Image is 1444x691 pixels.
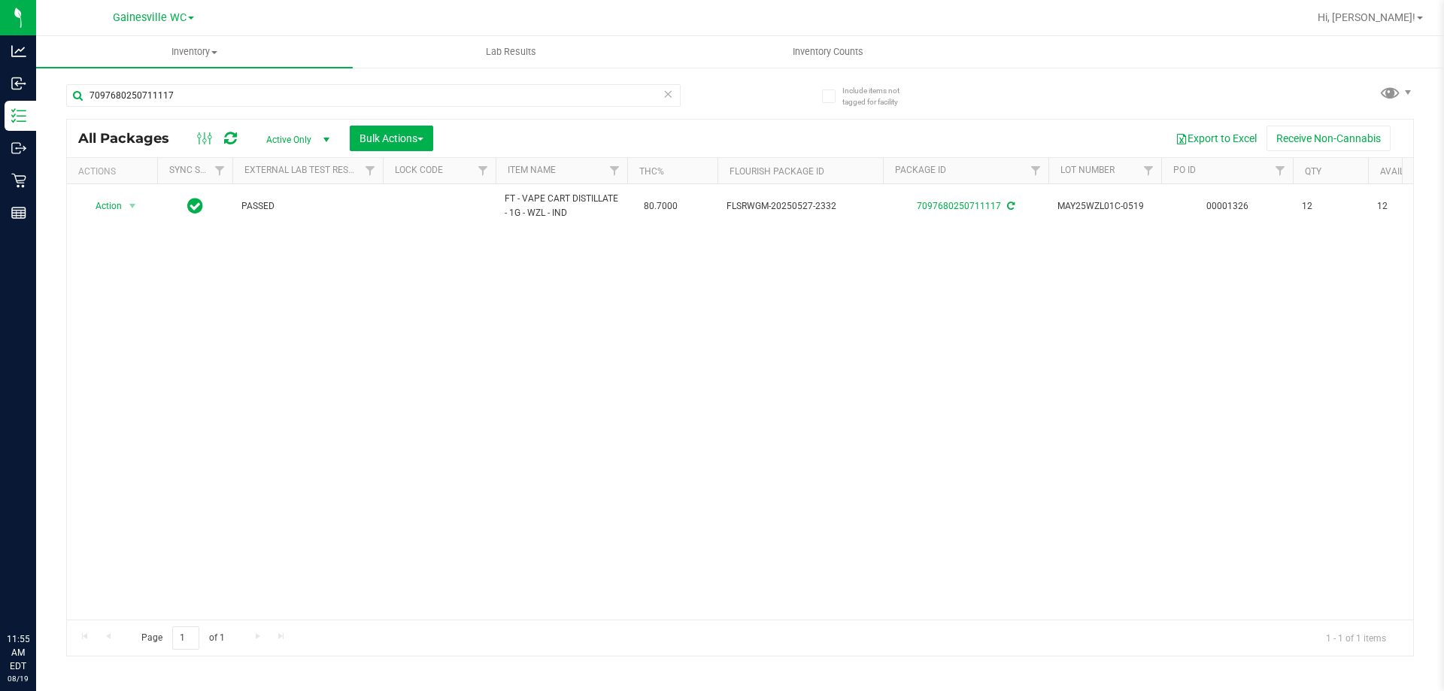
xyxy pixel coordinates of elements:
[1024,158,1048,183] a: Filter
[11,76,26,91] inline-svg: Inbound
[917,201,1001,211] a: 7097680250711117
[358,158,383,183] a: Filter
[1380,166,1425,177] a: Available
[11,173,26,188] inline-svg: Retail
[66,84,681,107] input: Search Package ID, Item Name, SKU, Lot or Part Number...
[82,195,123,217] span: Action
[395,165,443,175] a: Lock Code
[11,141,26,156] inline-svg: Outbound
[1377,199,1434,214] span: 12
[636,195,685,217] span: 80.7000
[1057,199,1152,214] span: MAY25WZL01C-0519
[639,166,664,177] a: THC%
[471,158,496,183] a: Filter
[172,626,199,650] input: 1
[842,85,918,108] span: Include items not tagged for facility
[1206,201,1248,211] a: 00001326
[15,571,60,616] iframe: Resource center
[244,165,363,175] a: External Lab Test Result
[1173,165,1196,175] a: PO ID
[78,130,184,147] span: All Packages
[44,568,62,586] iframe: Resource center unread badge
[1302,199,1359,214] span: 12
[1166,126,1267,151] button: Export to Excel
[1268,158,1293,183] a: Filter
[1267,126,1391,151] button: Receive Non-Cannabis
[772,45,884,59] span: Inventory Counts
[508,165,556,175] a: Item Name
[359,132,423,144] span: Bulk Actions
[11,44,26,59] inline-svg: Analytics
[1305,166,1321,177] a: Qty
[11,108,26,123] inline-svg: Inventory
[113,11,187,24] span: Gainesville WC
[895,165,946,175] a: Package ID
[1136,158,1161,183] a: Filter
[241,199,374,214] span: PASSED
[7,632,29,673] p: 11:55 AM EDT
[1314,626,1398,649] span: 1 - 1 of 1 items
[208,158,232,183] a: Filter
[350,126,433,151] button: Bulk Actions
[78,166,151,177] div: Actions
[663,84,673,104] span: Clear
[727,199,874,214] span: FLSRWGM-20250527-2332
[669,36,986,68] a: Inventory Counts
[7,673,29,684] p: 08/19
[169,165,227,175] a: Sync Status
[1005,201,1015,211] span: Sync from Compliance System
[353,36,669,68] a: Lab Results
[187,195,203,217] span: In Sync
[129,626,237,650] span: Page of 1
[36,45,353,59] span: Inventory
[466,45,557,59] span: Lab Results
[505,192,618,220] span: FT - VAPE CART DISTILLATE - 1G - WZL - IND
[730,166,824,177] a: Flourish Package ID
[1060,165,1115,175] a: Lot Number
[11,205,26,220] inline-svg: Reports
[602,158,627,183] a: Filter
[1318,11,1415,23] span: Hi, [PERSON_NAME]!
[123,195,142,217] span: select
[36,36,353,68] a: Inventory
